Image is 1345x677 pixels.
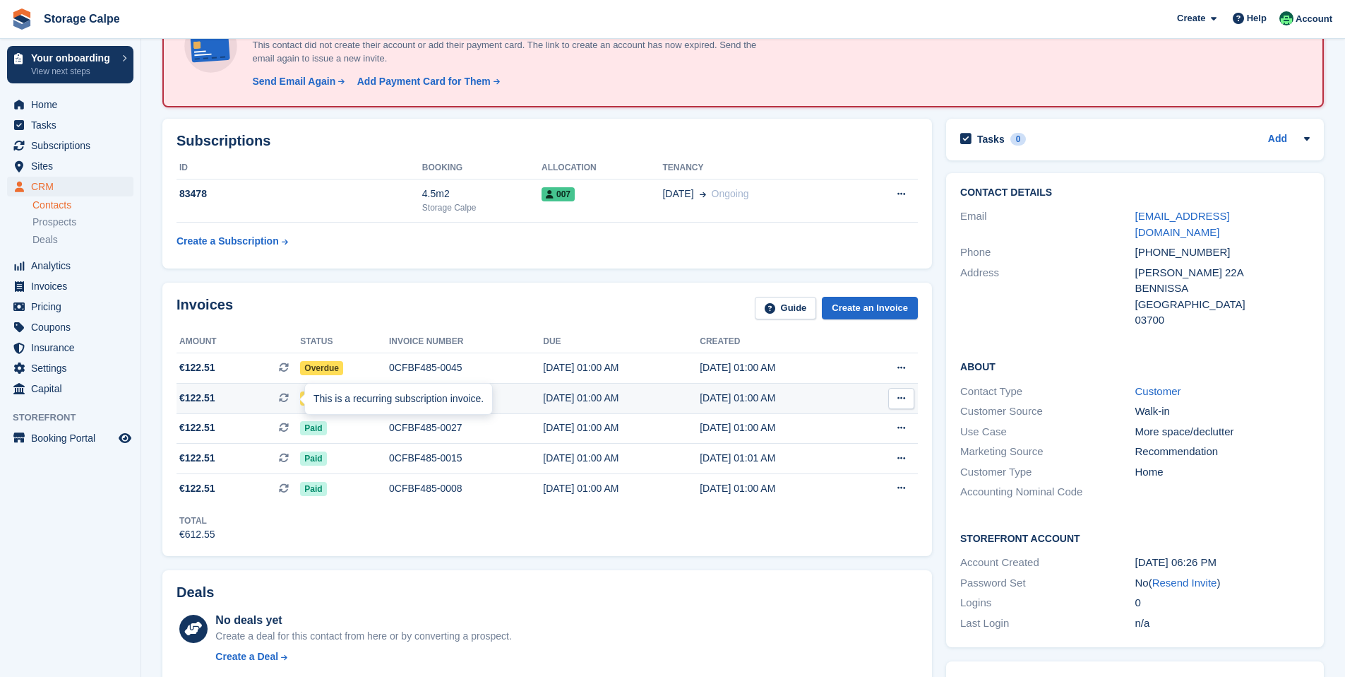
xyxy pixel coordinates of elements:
[215,629,511,644] div: Create a deal for this contact from here or by converting a prospect.
[32,199,133,212] a: Contacts
[542,157,663,179] th: Allocation
[960,187,1310,199] h2: Contact Details
[543,481,700,496] div: [DATE] 01:00 AM
[700,420,856,435] div: [DATE] 01:00 AM
[177,297,233,320] h2: Invoices
[7,136,133,155] a: menu
[177,133,918,149] h2: Subscriptions
[1135,385,1181,397] a: Customer
[1135,297,1310,313] div: [GEOGRAPHIC_DATA]
[1135,281,1310,297] div: BENNISSA
[31,65,115,78] p: View next steps
[215,612,511,629] div: No deals yet
[32,216,76,229] span: Prospects
[712,188,749,199] span: Ongoing
[31,136,116,155] span: Subscriptions
[543,420,700,435] div: [DATE] 01:00 AM
[960,595,1135,611] div: Logins
[960,616,1135,632] div: Last Login
[389,481,543,496] div: 0CFBF485-0008
[543,451,700,466] div: [DATE] 01:00 AM
[1135,312,1310,329] div: 03700
[1296,12,1332,26] span: Account
[7,177,133,196] a: menu
[31,297,116,317] span: Pricing
[960,484,1135,500] div: Accounting Nominal Code
[177,157,422,179] th: ID
[177,584,214,601] h2: Deals
[389,420,543,435] div: 0CFBF485-0027
[38,7,126,30] a: Storage Calpe
[7,256,133,276] a: menu
[215,649,278,664] div: Create a Deal
[7,95,133,114] a: menu
[389,360,543,375] div: 0CFBF485-0045
[181,16,241,76] img: no-card-linked-e7822e413c904bf8b177c4d89f31251c4716f9871600ec3ca5bfc59e148c83f4.svg
[13,411,141,425] span: Storefront
[31,156,116,176] span: Sites
[977,133,1005,146] h2: Tasks
[31,428,116,448] span: Booking Portal
[543,331,700,353] th: Due
[7,297,133,317] a: menu
[542,187,575,201] span: 007
[662,157,852,179] th: Tenancy
[7,156,133,176] a: menu
[389,451,543,466] div: 0CFBF485-0015
[700,391,856,406] div: [DATE] 01:00 AM
[1135,424,1310,440] div: More space/declutter
[1177,11,1205,25] span: Create
[252,74,335,89] div: Send Email Again
[1135,616,1310,632] div: n/a
[7,338,133,358] a: menu
[31,177,116,196] span: CRM
[32,215,133,230] a: Prospects
[543,391,700,406] div: [DATE] 01:00 AM
[960,245,1135,261] div: Phone
[177,187,422,201] div: 83478
[543,360,700,375] div: [DATE] 01:00 AM
[700,360,856,375] div: [DATE] 01:00 AM
[960,404,1135,420] div: Customer Source
[352,74,501,89] a: Add Payment Card for Them
[179,451,215,466] span: €122.51
[177,228,288,254] a: Create a Subscription
[32,232,133,247] a: Deals
[755,297,817,320] a: Guide
[7,428,133,448] a: menu
[960,265,1135,329] div: Address
[31,338,116,358] span: Insurance
[1135,210,1230,238] a: [EMAIL_ADDRESS][DOMAIN_NAME]
[1010,133,1027,146] div: 0
[32,233,58,247] span: Deals
[31,115,116,135] span: Tasks
[31,276,116,296] span: Invoices
[179,481,215,496] span: €122.51
[177,234,279,249] div: Create a Subscription
[215,649,511,664] a: Create a Deal
[960,424,1135,440] div: Use Case
[31,256,116,276] span: Analytics
[700,451,856,466] div: [DATE] 01:01 AM
[1135,265,1310,281] div: [PERSON_NAME] 22A
[1135,575,1310,591] div: No
[300,331,389,353] th: Status
[179,514,215,527] div: Total
[960,531,1310,545] h2: Storefront Account
[357,74,491,89] div: Add Payment Card for Them
[1135,245,1310,261] div: [PHONE_NUMBER]
[1279,11,1293,25] img: Calpe Storage
[31,358,116,378] span: Settings
[700,331,856,353] th: Created
[960,444,1135,460] div: Marketing Source
[960,555,1135,571] div: Account Created
[422,187,542,201] div: 4.5m2
[246,38,776,66] p: This contact did not create their account or add their payment card. The link to create an accoun...
[700,481,856,496] div: [DATE] 01:00 AM
[11,8,32,30] img: stora-icon-8386f47178a22dfd0bd8f6a31ec36ba5ce8667c1dd55bd0f319d3a0aa187defe.svg
[1135,555,1310,571] div: [DATE] 06:26 PM
[1135,595,1310,611] div: 0
[7,276,133,296] a: menu
[179,391,215,406] span: €122.51
[1135,444,1310,460] div: Recommendation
